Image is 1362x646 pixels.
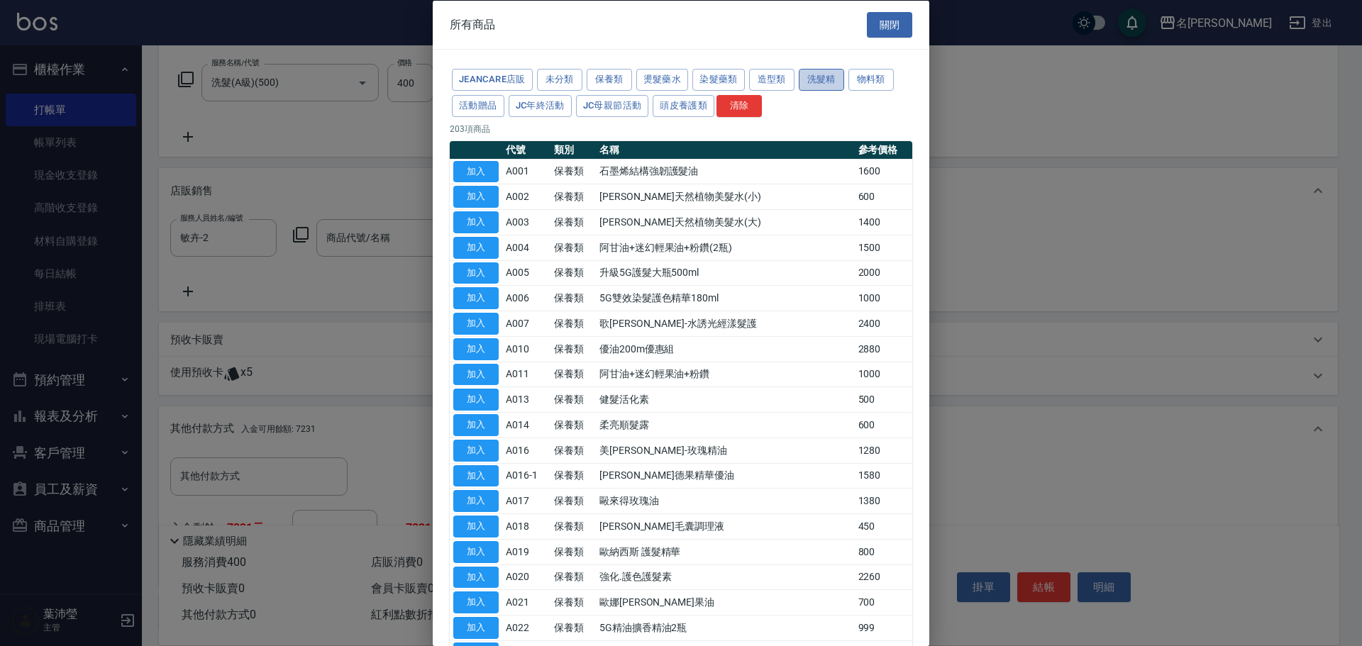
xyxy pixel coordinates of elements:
button: JeanCare店販 [452,69,533,91]
td: A006 [502,285,550,311]
button: 關閉 [867,11,912,38]
td: 阿甘油+迷幻輕果油+粉鑽 [596,362,855,387]
th: 參考價格 [855,140,912,159]
td: 450 [855,513,912,539]
td: 500 [855,386,912,412]
td: 保養類 [550,386,596,412]
button: 洗髮精 [799,69,844,91]
td: 2880 [855,336,912,362]
td: 1000 [855,362,912,387]
td: 保養類 [550,336,596,362]
td: 1400 [855,209,912,235]
td: 999 [855,615,912,640]
th: 名稱 [596,140,855,159]
button: 加入 [453,389,499,411]
button: 加入 [453,540,499,562]
td: A011 [502,362,550,387]
td: 600 [855,184,912,209]
td: 升級5G護髮大瓶500ml [596,260,855,286]
td: 2400 [855,311,912,336]
button: 頭皮養護類 [653,94,714,116]
button: 加入 [453,439,499,461]
td: A014 [502,412,550,438]
button: 加入 [453,591,499,613]
td: 1600 [855,159,912,184]
td: 600 [855,412,912,438]
td: 5G雙效染髮護色精華180ml [596,285,855,311]
button: JC母親節活動 [576,94,649,116]
td: 1580 [855,463,912,489]
button: 加入 [453,262,499,284]
td: 保養類 [550,539,596,564]
td: A019 [502,539,550,564]
button: 加入 [453,186,499,208]
td: A017 [502,488,550,513]
button: 燙髮藥水 [636,69,689,91]
td: A002 [502,184,550,209]
button: 活動贈品 [452,94,504,116]
td: A021 [502,589,550,615]
button: JC年終活動 [509,94,572,116]
button: 染髮藥類 [692,69,745,91]
button: 加入 [453,338,499,360]
td: 保養類 [550,513,596,539]
button: 加入 [453,236,499,258]
td: 強化.護色護髮素 [596,564,855,590]
td: A018 [502,513,550,539]
button: 加入 [453,490,499,512]
td: 美[PERSON_NAME]-玫瑰精油 [596,438,855,463]
button: 造型類 [749,69,794,91]
td: 保養類 [550,412,596,438]
td: 保養類 [550,438,596,463]
td: A001 [502,159,550,184]
td: 保養類 [550,564,596,590]
td: 保養類 [550,589,596,615]
td: 1500 [855,235,912,260]
td: 保養類 [550,235,596,260]
th: 代號 [502,140,550,159]
button: 加入 [453,287,499,309]
td: A007 [502,311,550,336]
td: A016 [502,438,550,463]
td: 歐納西斯 護髮精華 [596,539,855,564]
td: A020 [502,564,550,590]
td: 保養類 [550,209,596,235]
td: 800 [855,539,912,564]
button: 加入 [453,516,499,538]
td: 保養類 [550,159,596,184]
td: 歐娜[PERSON_NAME]果油 [596,589,855,615]
td: A022 [502,615,550,640]
td: 保養類 [550,463,596,489]
button: 加入 [453,160,499,182]
td: [PERSON_NAME]毛囊調理液 [596,513,855,539]
td: 2260 [855,564,912,590]
button: 保養類 [587,69,632,91]
button: 未分類 [537,69,582,91]
td: 1380 [855,488,912,513]
td: [PERSON_NAME]天然植物美髮水(小) [596,184,855,209]
th: 類別 [550,140,596,159]
td: A003 [502,209,550,235]
td: 石墨烯結構強韌護髮油 [596,159,855,184]
td: 柔亮順髮露 [596,412,855,438]
button: 加入 [453,313,499,335]
td: 歌[PERSON_NAME]-水誘光經漾髮護 [596,311,855,336]
td: 毆來得玫瑰油 [596,488,855,513]
td: 1000 [855,285,912,311]
td: A010 [502,336,550,362]
td: 5G精油擴香精油2瓶 [596,615,855,640]
td: 優油200m優惠組 [596,336,855,362]
td: 保養類 [550,184,596,209]
button: 加入 [453,414,499,436]
span: 所有商品 [450,17,495,31]
td: 700 [855,589,912,615]
td: 保養類 [550,260,596,286]
td: A004 [502,235,550,260]
button: 加入 [453,617,499,639]
td: 1280 [855,438,912,463]
button: 加入 [453,363,499,385]
td: 2000 [855,260,912,286]
button: 加入 [453,211,499,233]
td: 保養類 [550,615,596,640]
td: [PERSON_NAME]天然植物美髮水(大) [596,209,855,235]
